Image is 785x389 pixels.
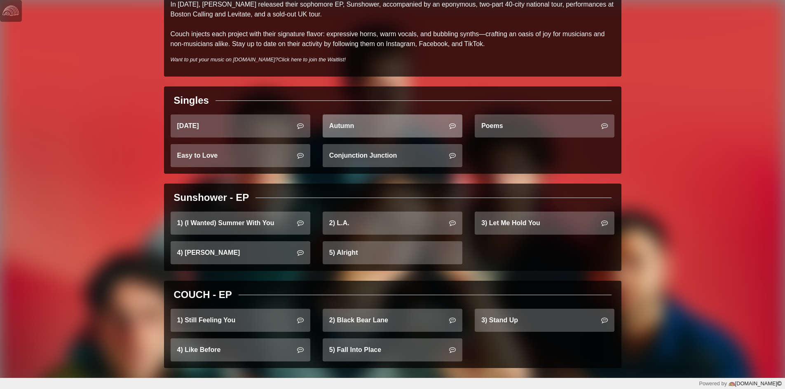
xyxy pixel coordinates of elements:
a: Easy to Love [171,144,310,167]
img: logo-white-4c48a5e4bebecaebe01ca5a9d34031cfd3d4ef9ae749242e8c4bf12ef99f53e8.png [2,2,19,19]
a: Conjunction Junction [323,144,462,167]
a: 3) Stand Up [475,309,614,332]
a: Click here to join the Waitlist! [278,56,346,63]
a: 3) Let Me Hold You [475,212,614,235]
a: Autumn [323,114,462,137]
a: 5) Alright [323,241,462,264]
a: 2) Black Bear Lane [323,309,462,332]
a: 4) Like Before [171,338,310,361]
div: COUCH - EP [174,287,232,302]
a: 1) Still Feeling You [171,309,310,332]
img: logo-color-e1b8fa5219d03fcd66317c3d3cfaab08a3c62fe3c3b9b34d55d8365b78b1766b.png [729,381,735,387]
a: Poems [475,114,614,137]
a: 5) Fall Into Place [323,338,462,361]
a: 2) L.A. [323,212,462,235]
div: Singles [174,93,209,108]
a: 1) (I Wanted) Summer With You [171,212,310,235]
a: [DATE] [171,114,310,137]
div: Powered by [699,380,782,387]
a: [DOMAIN_NAME] [727,380,782,387]
div: Sunshower - EP [174,190,249,205]
a: 4) [PERSON_NAME] [171,241,310,264]
i: Want to put your music on [DOMAIN_NAME]? [171,56,346,63]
